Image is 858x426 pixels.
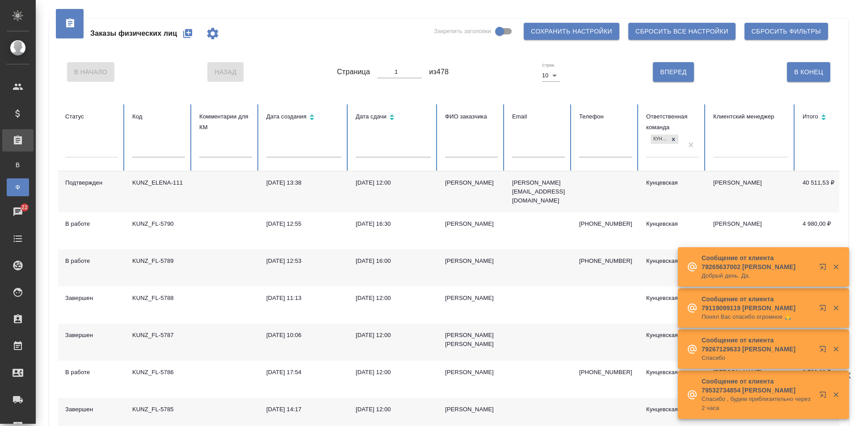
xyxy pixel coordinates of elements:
button: Сбросить все настройки [628,23,736,40]
div: Кунцевская [646,368,699,377]
a: Ф [7,178,29,196]
div: [PERSON_NAME] [445,178,498,187]
button: Закрыть [827,391,845,399]
div: Завершен [65,405,118,414]
p: Понял Вас спасибо огромное 🙏 [702,312,813,321]
div: Завершен [65,294,118,303]
span: Ф [11,183,25,192]
div: В работе [65,219,118,228]
label: Строк [542,63,554,67]
span: Закрепить заголовки [434,27,491,36]
div: В работе [65,257,118,266]
button: Закрыть [827,345,845,353]
div: [DATE] 11:13 [266,294,341,303]
div: [PERSON_NAME] [445,257,498,266]
div: [DATE] 17:54 [266,368,341,377]
p: Сообщение от клиента 79532734854 [PERSON_NAME] [702,377,813,395]
div: [DATE] 14:17 [266,405,341,414]
div: Подтвержден [65,178,118,187]
p: Спасибо , будем приблизительно через 2 часа [702,395,813,413]
div: Кунцевская [651,135,669,144]
span: Сбросить фильтры [752,26,821,37]
div: Телефон [579,111,632,122]
a: В [7,156,29,174]
button: Вперед [653,62,694,82]
div: Кунцевская [646,178,699,187]
button: Закрыть [827,263,845,271]
span: Заказы физических лиц [90,28,177,39]
button: Открыть в новой вкладке [814,386,835,407]
div: ФИО заказчика [445,111,498,122]
div: [DATE] 12:00 [356,294,431,303]
button: Сбросить фильтры [744,23,828,40]
div: KUNZ_FL-5790 [132,219,185,228]
p: Добрый день. Да. [702,271,813,280]
p: Сообщение от клиента 79265637002 [PERSON_NAME] [702,253,813,271]
div: Комментарии для КМ [199,111,252,133]
span: Сохранить настройки [531,26,612,37]
p: [PHONE_NUMBER] [579,257,632,266]
div: Кунцевская [646,405,699,414]
button: Открыть в новой вкладке [814,299,835,321]
div: [PERSON_NAME] [PERSON_NAME] [445,331,498,349]
button: Создать [177,23,198,44]
div: [DATE] 12:53 [266,257,341,266]
div: Кунцевская [646,219,699,228]
div: [DATE] 12:00 [356,331,431,340]
span: Страница [337,67,370,77]
div: KUNZ_FL-5787 [132,331,185,340]
div: Завершен [65,331,118,340]
button: В Конец [787,62,830,82]
p: Спасибо [702,354,813,363]
div: Сортировка [266,111,341,124]
div: KUNZ_ELENA-111 [132,178,185,187]
div: Код [132,111,185,122]
p: Сообщение от клиента 79119099119 [PERSON_NAME] [702,295,813,312]
div: Сортировка [356,111,431,124]
span: Вперед [660,67,686,78]
div: В работе [65,368,118,377]
span: 22 [16,203,33,212]
div: Сортировка [803,111,855,124]
button: Открыть в новой вкладке [814,340,835,362]
div: [DATE] 16:00 [356,257,431,266]
span: В Конец [794,67,823,78]
span: В [11,160,25,169]
span: из 478 [429,67,449,77]
div: [PERSON_NAME] [445,219,498,228]
div: [DATE] 16:30 [356,219,431,228]
button: Открыть в новой вкладке [814,258,835,279]
div: [DATE] 12:00 [356,405,431,414]
div: Клиентский менеджер [713,111,788,122]
button: Сохранить настройки [524,23,619,40]
span: Сбросить все настройки [635,26,728,37]
p: Сообщение от клиента 79267129633 [PERSON_NAME] [702,336,813,354]
div: 10 [542,69,560,82]
button: Закрыть [827,304,845,312]
p: [PHONE_NUMBER] [579,219,632,228]
div: KUNZ_FL-5789 [132,257,185,266]
div: Email [512,111,565,122]
div: Кунцевская [646,294,699,303]
div: KUNZ_FL-5788 [132,294,185,303]
div: KUNZ_FL-5785 [132,405,185,414]
div: Статус [65,111,118,122]
div: [PERSON_NAME] [445,294,498,303]
td: [PERSON_NAME] [706,212,795,249]
div: [DATE] 10:06 [266,331,341,340]
div: Кунцевская [646,331,699,340]
div: Кунцевская [646,257,699,266]
p: [PERSON_NAME][EMAIL_ADDRESS][DOMAIN_NAME] [512,178,565,205]
td: [PERSON_NAME] [706,171,795,212]
p: [PHONE_NUMBER] [579,368,632,377]
div: [DATE] 13:38 [266,178,341,187]
a: 22 [2,201,34,223]
div: [PERSON_NAME] [445,405,498,414]
div: [PERSON_NAME] [445,368,498,377]
div: [DATE] 12:00 [356,178,431,187]
div: KUNZ_FL-5786 [132,368,185,377]
div: [DATE] 12:55 [266,219,341,228]
div: [DATE] 12:00 [356,368,431,377]
div: Ответственная команда [646,111,699,133]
